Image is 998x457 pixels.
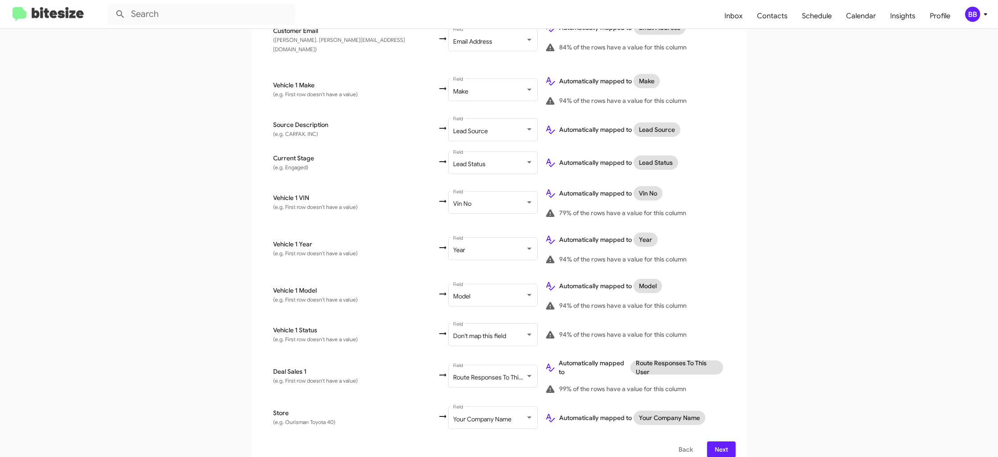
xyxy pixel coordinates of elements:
[273,37,405,53] span: ([PERSON_NAME]. [PERSON_NAME][EMAIL_ADDRESS][DOMAIN_NAME])
[273,26,438,35] span: Customer Email
[634,155,678,170] mat-chip: Lead Status
[630,360,723,375] mat-chip: Route Responses To This User
[453,415,511,423] span: Your Company Name
[545,300,725,311] div: 94% of the rows have a value for this column
[273,286,438,295] span: Vehicle 1 Model
[273,193,438,202] span: Vehicle 1 VIN
[273,240,438,249] span: Vehicle 1 Year
[453,292,470,300] span: Model
[957,7,988,22] button: BB
[634,74,660,88] mat-chip: Make
[839,3,883,29] a: Calendar
[453,160,486,168] span: Lead Status
[545,122,725,137] div: Automatically mapped to
[545,74,725,88] div: Automatically mapped to
[273,154,438,163] span: Current Stage
[273,91,358,98] span: (e.g. First row doesn't have a value)
[273,419,335,425] span: (e.g. Ourisman Toyota 40)
[545,411,725,425] div: Automatically mapped to
[273,336,358,343] span: (e.g. First row doesn't have a value)
[453,332,506,340] span: Don't map this field
[453,373,536,381] span: Route Responses To This User
[273,377,358,384] span: (e.g. First row doesn't have a value)
[545,359,725,376] div: Automatically mapped to
[273,120,438,129] span: Source Description
[273,326,438,335] span: Vehicle 1 Status
[545,279,725,293] div: Automatically mapped to
[545,95,725,106] div: 94% of the rows have a value for this column
[273,131,318,137] span: (e.g. CARFAX, INC)
[545,208,725,218] div: 79% of the rows have a value for this column
[273,367,438,376] span: Deal Sales 1
[883,3,923,29] a: Insights
[634,122,680,137] mat-chip: Lead Source
[545,233,725,247] div: Automatically mapped to
[273,250,358,257] span: (e.g. First row doesn't have a value)
[545,42,725,53] div: 84% of the rows have a value for this column
[545,155,725,170] div: Automatically mapped to
[545,186,725,200] div: Automatically mapped to
[965,7,980,22] div: BB
[545,384,725,394] div: 99% of the rows have a value for this column
[634,411,705,425] mat-chip: Your Company Name
[273,296,358,303] span: (e.g. First row doesn't have a value)
[273,204,358,210] span: (e.g. First row doesn't have a value)
[453,127,488,135] span: Lead Source
[923,3,957,29] a: Profile
[795,3,839,29] a: Schedule
[273,408,438,417] span: Store
[545,329,725,340] div: 94% of the rows have a value for this column
[545,20,725,35] div: Automatically mapped to
[634,279,662,293] mat-chip: Model
[453,37,492,45] span: Email Address
[634,233,658,247] mat-chip: Year
[453,200,471,208] span: Vin No
[750,3,795,29] a: Contacts
[545,254,725,265] div: 94% of the rows have a value for this column
[108,4,295,25] input: Search
[273,164,308,171] span: (e.g. Engaged)
[453,246,465,254] span: Year
[634,186,663,200] mat-chip: Vin No
[273,81,438,90] span: Vehicle 1 Make
[453,87,468,95] span: Make
[717,3,750,29] a: Inbox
